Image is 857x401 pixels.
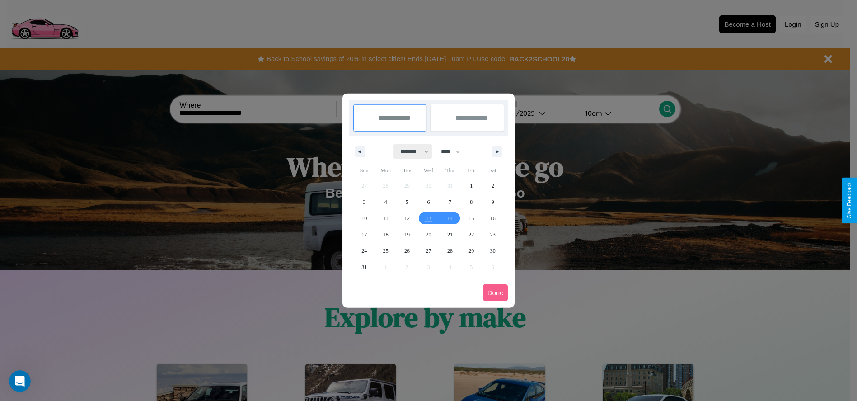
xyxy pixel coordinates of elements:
span: 16 [490,210,496,226]
span: 19 [404,226,410,243]
span: 4 [384,194,387,210]
button: 24 [354,243,375,259]
button: 7 [439,194,460,210]
iframe: Intercom live chat [9,370,31,392]
span: Sun [354,163,375,178]
button: 29 [461,243,482,259]
span: Wed [418,163,439,178]
span: 18 [383,226,389,243]
span: 8 [470,194,473,210]
span: 30 [490,243,496,259]
span: 28 [447,243,453,259]
button: 13 [418,210,439,226]
button: 23 [482,226,503,243]
span: Tue [396,163,417,178]
button: 30 [482,243,503,259]
span: Fri [461,163,482,178]
span: 21 [447,226,453,243]
button: 12 [396,210,417,226]
span: 15 [468,210,474,226]
button: 18 [375,226,396,243]
button: 17 [354,226,375,243]
div: Give Feedback [846,182,852,219]
button: 19 [396,226,417,243]
button: 26 [396,243,417,259]
button: 28 [439,243,460,259]
button: 25 [375,243,396,259]
span: 25 [383,243,389,259]
span: 5 [406,194,408,210]
button: 5 [396,194,417,210]
button: 9 [482,194,503,210]
button: 6 [418,194,439,210]
span: 24 [361,243,367,259]
span: 10 [361,210,367,226]
span: Mon [375,163,396,178]
span: 6 [427,194,430,210]
span: 27 [426,243,431,259]
span: 14 [447,210,453,226]
span: 2 [492,178,494,194]
span: 22 [468,226,474,243]
span: 20 [426,226,431,243]
button: 16 [482,210,503,226]
span: 3 [363,194,365,210]
span: 26 [404,243,410,259]
button: 10 [354,210,375,226]
button: 31 [354,259,375,275]
span: Sat [482,163,503,178]
button: 27 [418,243,439,259]
button: 4 [375,194,396,210]
button: 20 [418,226,439,243]
button: 1 [461,178,482,194]
span: 1 [470,178,473,194]
span: 17 [361,226,367,243]
span: 7 [449,194,451,210]
span: 23 [490,226,496,243]
span: 29 [468,243,474,259]
button: 15 [461,210,482,226]
span: 31 [361,259,367,275]
span: Thu [439,163,460,178]
button: Done [483,284,508,301]
button: 11 [375,210,396,226]
span: 9 [492,194,494,210]
span: 12 [404,210,410,226]
span: 13 [426,210,431,226]
span: 11 [383,210,389,226]
button: 3 [354,194,375,210]
button: 21 [439,226,460,243]
button: 22 [461,226,482,243]
button: 14 [439,210,460,226]
button: 2 [482,178,503,194]
button: 8 [461,194,482,210]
